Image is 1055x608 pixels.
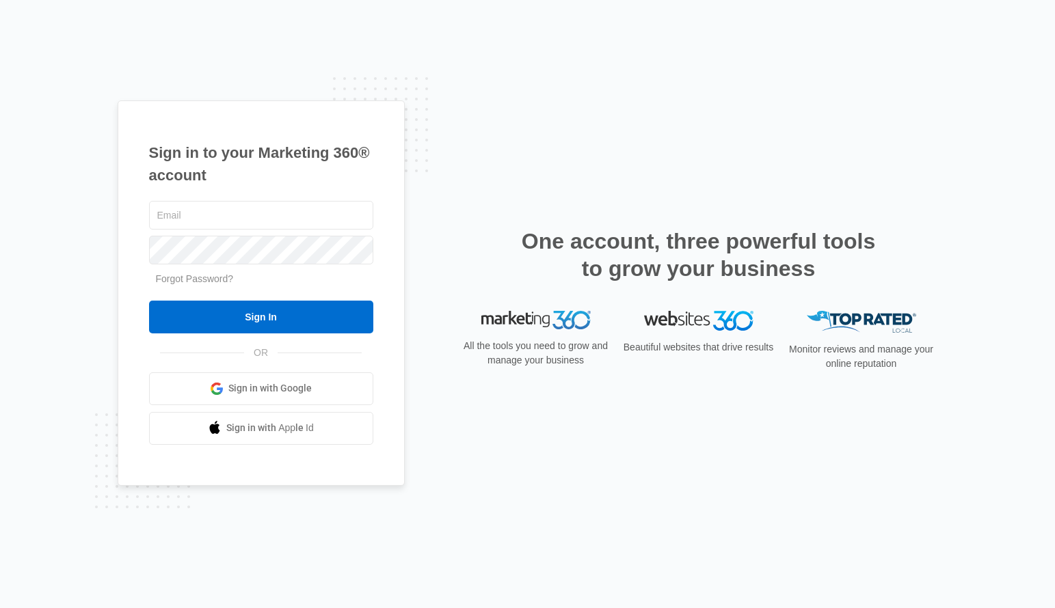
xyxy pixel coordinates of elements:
[518,227,880,282] h2: One account, three powerful tools to grow your business
[149,412,373,445] a: Sign in with Apple Id
[149,141,373,186] h1: Sign in to your Marketing 360® account
[459,339,613,368] p: All the tools you need to grow and manage your business
[149,201,373,230] input: Email
[481,311,591,330] img: Marketing 360
[149,372,373,405] a: Sign in with Google
[149,301,373,333] input: Sign In
[785,342,938,371] p: Monitor reviews and manage your online reputation
[807,311,916,333] img: Top Rated Local
[244,346,278,360] span: OR
[226,421,314,435] span: Sign in with Apple Id
[228,381,312,396] span: Sign in with Google
[156,273,234,284] a: Forgot Password?
[622,340,775,355] p: Beautiful websites that drive results
[644,311,753,331] img: Websites 360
